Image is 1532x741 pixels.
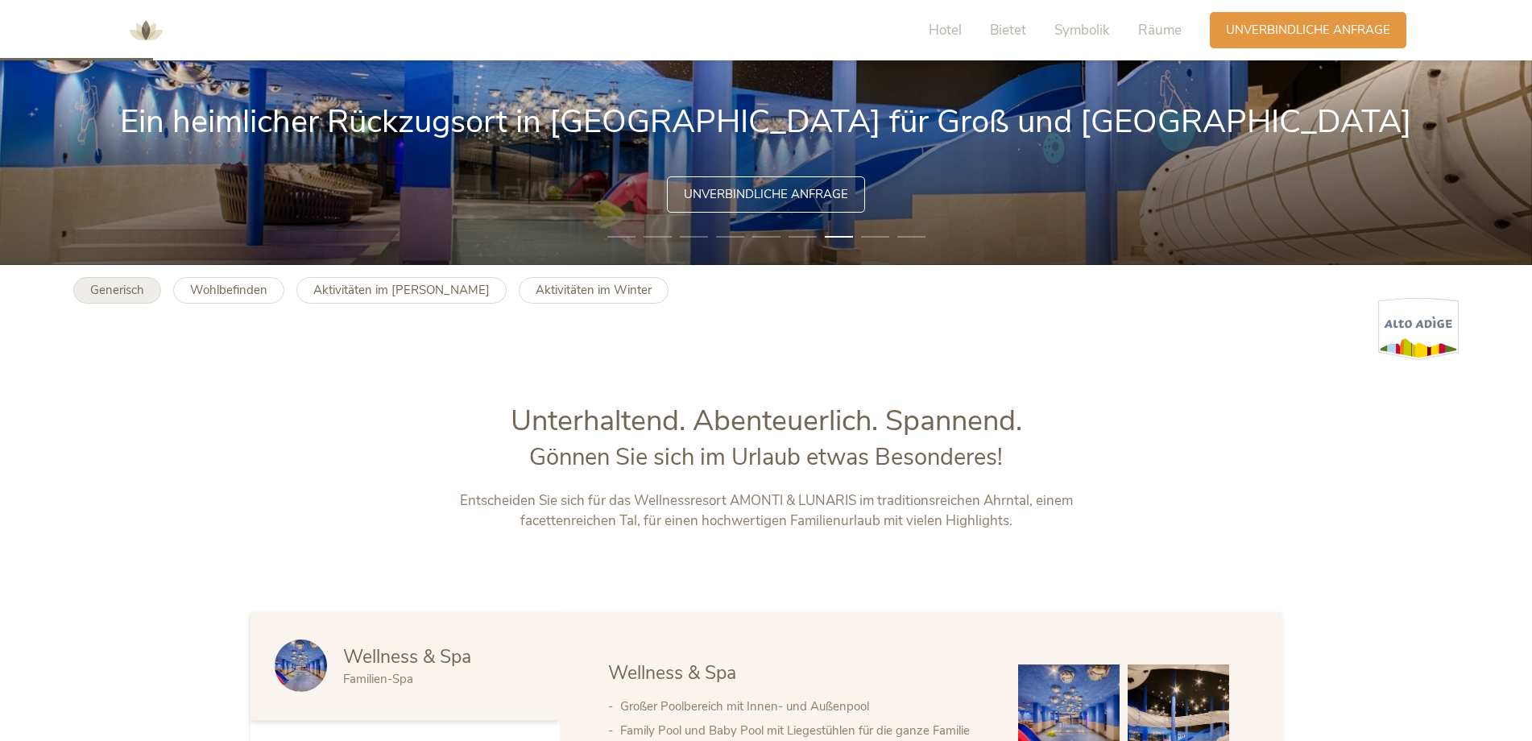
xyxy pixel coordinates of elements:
[608,660,736,685] span: Wellness & Spa
[343,671,413,687] span: Familien-Spa
[73,277,161,304] a: Generisch
[990,21,1026,39] span: Bietet
[536,282,652,298] b: Aktivitäten im Winter
[684,186,848,203] span: Unverbindliche Anfrage
[620,694,986,718] li: Großer Poolbereich mit Innen- und Außenpool
[529,441,1003,473] span: Gönnen Sie sich im Urlaub etwas Besonderes!
[1378,297,1459,361] img: Alto Adige
[343,644,471,669] span: Wellness & Spa
[90,282,144,298] b: Generisch
[1226,22,1390,39] span: Unverbindliche Anfrage
[122,24,170,35] a: AMONTI & LUNARIS Wellnessresort
[1138,21,1182,39] span: Räume
[122,6,170,55] img: AMONTI & LUNARIS Wellnessresort
[430,491,1103,532] p: Entscheiden Sie sich für das Wellnessresort AMONTI & LUNARIS im traditionsreichen Ahrntal, einem ...
[511,401,1022,441] span: Unterhaltend. Abenteuerlich. Spannend.
[173,277,284,304] a: Wohlbefinden
[296,277,507,304] a: Aktivitäten im [PERSON_NAME]
[313,282,490,298] b: Aktivitäten im [PERSON_NAME]
[1054,21,1110,39] span: Symbolik
[190,282,267,298] b: Wohlbefinden
[929,21,962,39] span: Hotel
[519,277,669,304] a: Aktivitäten im Winter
